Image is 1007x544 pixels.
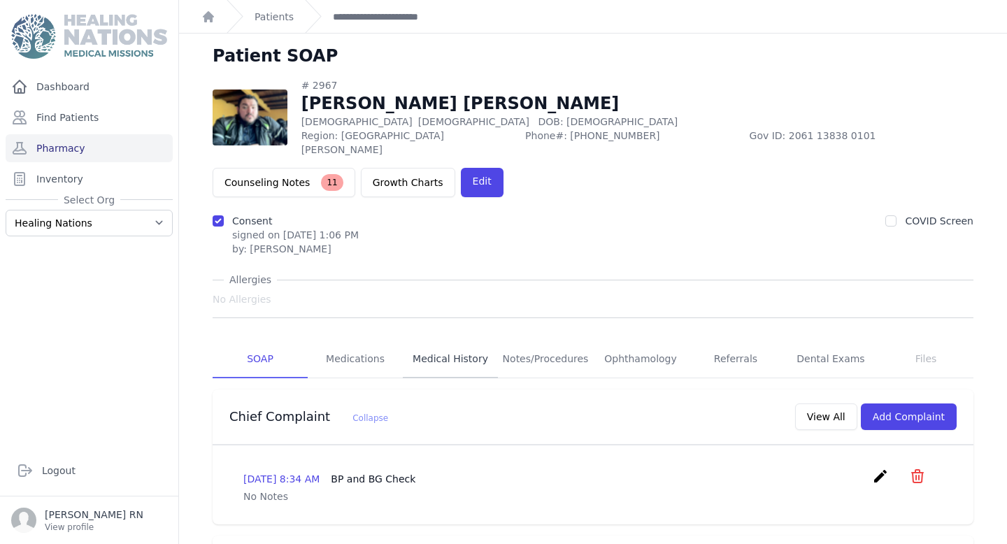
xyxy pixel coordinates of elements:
[861,403,957,430] button: Add Complaint
[255,10,294,24] a: Patients
[331,473,415,485] span: BP and BG Check
[229,408,388,425] h3: Chief Complaint
[6,134,173,162] a: Pharmacy
[361,168,455,197] a: Growth Charts
[6,165,173,193] a: Inventory
[11,14,166,59] img: Medical Missions EMR
[213,168,355,197] button: Counseling Notes11
[321,174,343,191] span: 11
[688,341,783,378] a: Referrals
[232,228,359,242] p: signed on [DATE] 1:06 PM
[301,129,517,157] span: Region: [GEOGRAPHIC_DATA][PERSON_NAME]
[525,129,741,157] span: Phone#: [PHONE_NUMBER]
[783,341,878,378] a: Dental Exams
[243,489,943,503] p: No Notes
[213,45,338,67] h1: Patient SOAP
[11,508,167,533] a: [PERSON_NAME] RN View profile
[461,168,503,197] a: Edit
[301,92,973,115] h1: [PERSON_NAME] [PERSON_NAME]
[213,341,308,378] a: SOAP
[872,474,892,487] a: create
[750,129,973,157] span: Gov ID: 2061 13838 0101
[243,472,415,486] p: [DATE] 8:34 AM
[232,242,359,256] div: by: [PERSON_NAME]
[213,292,271,306] span: No Allergies
[213,341,973,378] nav: Tabs
[498,341,593,378] a: Notes/Procedures
[308,341,403,378] a: Medications
[352,413,388,423] span: Collapse
[403,341,498,378] a: Medical History
[58,193,120,207] span: Select Org
[538,116,678,127] span: DOB: [DEMOGRAPHIC_DATA]
[11,457,167,485] a: Logout
[232,215,272,227] label: Consent
[45,522,143,533] p: View profile
[6,73,173,101] a: Dashboard
[45,508,143,522] p: [PERSON_NAME] RN
[905,215,973,227] label: COVID Screen
[224,273,277,287] span: Allergies
[213,90,287,145] img: 8PoylFc+2rX3MAAAAldEVYdGRhdGU6Y3JlYXRlADIwMjMtMTItMThUMTU6MzE6MDkrMDA6MDCzGriAAAAAJXRFWHRkYXRlOm1...
[593,341,688,378] a: Ophthamology
[301,115,973,129] p: [DEMOGRAPHIC_DATA]
[795,403,857,430] button: View All
[6,103,173,131] a: Find Patients
[872,468,889,485] i: create
[301,78,973,92] div: # 2967
[418,116,529,127] span: [DEMOGRAPHIC_DATA]
[878,341,973,378] a: Files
